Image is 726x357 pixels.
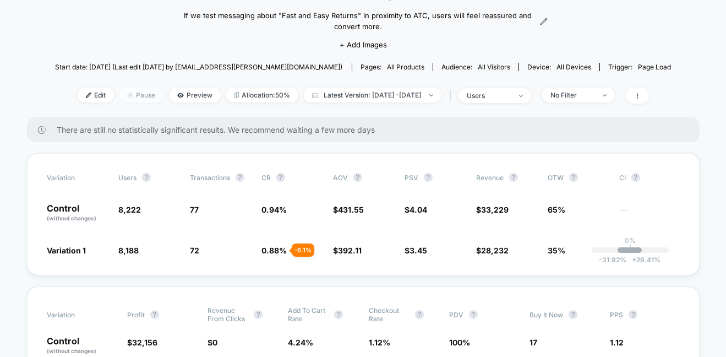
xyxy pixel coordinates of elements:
span: Variation [47,173,107,182]
span: 1.12 % [369,338,390,347]
span: Variation 1 [47,246,86,255]
span: Revenue From Clicks [208,306,248,323]
span: all devices [556,63,591,71]
div: users [467,91,511,100]
span: 4.04 [410,205,427,214]
span: Device: [518,63,599,71]
div: - 6.1 % [292,244,314,257]
span: -31.92 % [599,256,626,264]
span: 3.45 [410,246,427,255]
span: Revenue [476,174,504,182]
button: ? [569,173,578,182]
span: users [118,174,137,182]
span: 431.55 [338,205,364,214]
button: ? [469,310,478,319]
span: Buy it Now [530,311,563,319]
img: rebalance [234,92,239,98]
div: No Filter [550,91,594,99]
span: 17 [530,338,537,347]
span: $ [476,205,509,214]
span: Variation [47,306,107,323]
span: 72 [190,246,199,255]
span: PPS [610,311,623,319]
p: 0% [625,236,636,245]
p: Control [47,337,116,355]
span: 100 % [449,338,470,347]
img: end [519,95,523,97]
span: 33,229 [481,205,509,214]
span: If we test messaging about "Fast and Easy Returns" in proximity to ATC, users will feel reassured... [178,10,538,32]
button: ? [415,310,424,319]
button: ? [334,310,343,319]
span: (without changes) [47,348,96,354]
span: + Add Images [340,40,387,49]
span: There are still no statistically significant results. We recommend waiting a few more days [57,125,678,134]
span: 1.12 [610,338,624,347]
button: ? [629,310,637,319]
div: Audience: [441,63,510,71]
span: 4.24 % [288,338,313,347]
span: Preview [169,88,221,102]
span: $ [333,246,362,255]
button: ? [276,173,285,182]
span: AOV [333,174,348,182]
button: ? [142,173,151,182]
span: --- [619,207,680,223]
button: ? [254,310,263,319]
span: + [632,256,636,264]
span: 0 [212,338,217,347]
img: end [429,94,433,96]
span: 29.41 % [626,256,661,264]
span: $ [333,205,364,214]
img: edit [86,93,91,98]
span: 392.11 [338,246,362,255]
span: $ [127,338,157,347]
img: end [603,94,607,96]
div: Pages: [361,63,424,71]
button: ? [424,173,433,182]
div: Trigger: [608,63,671,71]
span: CR [261,174,271,182]
span: 35% [548,246,565,255]
span: OTW [548,173,608,182]
span: Transactions [190,174,230,182]
span: 0.88 % [261,246,287,255]
span: PDV [449,311,463,319]
button: ? [150,310,159,319]
span: 8,188 [118,246,139,255]
p: | [629,245,631,253]
button: ? [569,310,577,319]
span: Start date: [DATE] (Last edit [DATE] by [EMAIL_ADDRESS][PERSON_NAME][DOMAIN_NAME]) [55,63,342,71]
span: $ [476,246,509,255]
span: Allocation: 50% [226,88,298,102]
span: $ [405,246,427,255]
span: Edit [78,88,114,102]
span: PSV [405,174,418,182]
span: Profit [127,311,145,319]
span: (without changes) [47,215,96,221]
span: Page Load [638,63,671,71]
span: 32,156 [132,338,157,347]
span: 28,232 [481,246,509,255]
span: CI [619,173,680,182]
span: all products [387,63,424,71]
img: calendar [312,93,318,98]
button: ? [353,173,362,182]
span: | [447,88,458,104]
span: Pause [119,88,163,102]
img: end [128,93,133,98]
span: Latest Version: [DATE] - [DATE] [304,88,441,102]
span: 65% [548,205,565,214]
span: $ [208,338,217,347]
button: ? [509,173,518,182]
span: Add To Cart Rate [288,306,329,323]
span: $ [405,205,427,214]
button: ? [631,173,640,182]
span: 0.94 % [261,205,287,214]
button: ? [236,173,244,182]
span: Checkout Rate [369,306,410,323]
span: All Visitors [478,63,510,71]
p: Control [47,204,107,223]
span: 8,222 [118,205,141,214]
span: 77 [190,205,199,214]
